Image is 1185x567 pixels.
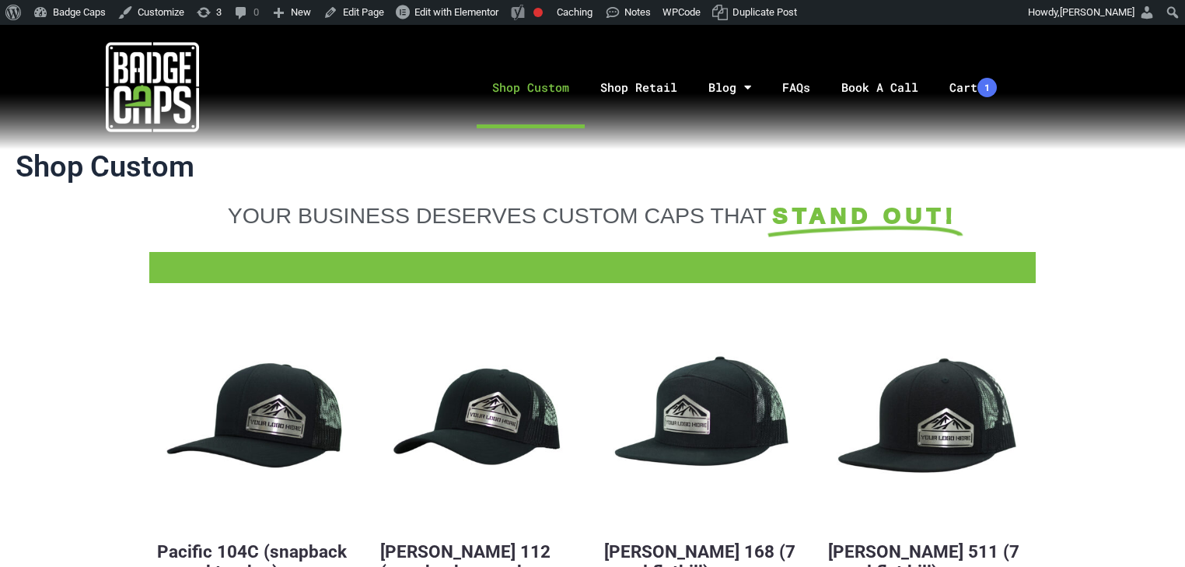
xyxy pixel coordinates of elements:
h1: Shop Custom [16,149,1169,185]
button: BadgeCaps - Richardson 168 [604,322,804,522]
span: [PERSON_NAME] [1060,6,1134,18]
button: BadgeCaps - Pacific 104C [157,322,357,522]
a: Cart1 [934,47,1012,128]
nav: Menu [304,47,1185,128]
a: Shop Retail [585,47,693,128]
button: BadgeCaps - Richardson 112 [380,322,580,522]
span: Edit with Elementor [414,6,498,18]
a: YOUR BUSINESS DESERVES CUSTOM CAPS THAT STAND OUT! [157,202,1028,229]
a: FFD BadgeCaps Fire Department Custom unique apparel [149,260,1036,268]
a: FAQs [767,47,826,128]
a: Shop Custom [477,47,585,128]
button: BadgeCaps - Richardson 511 [828,322,1028,522]
span: YOUR BUSINESS DESERVES CUSTOM CAPS THAT [228,203,767,228]
a: Book A Call [826,47,934,128]
a: Blog [693,47,767,128]
img: badgecaps white logo with green acccent [106,40,199,134]
div: Focus keyphrase not set [533,8,543,17]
